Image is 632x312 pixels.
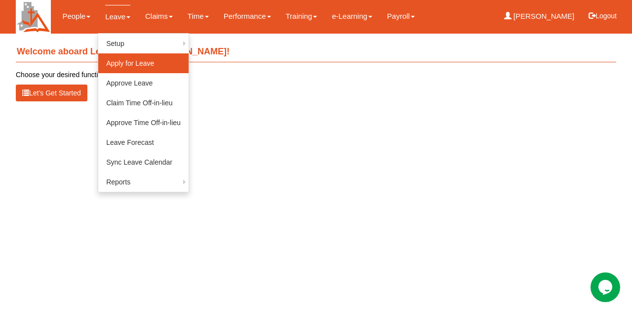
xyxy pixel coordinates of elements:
a: Performance [224,5,271,28]
a: Leave [105,5,130,28]
a: Claims [145,5,173,28]
a: Claim Time Off-in-lieu [98,93,189,113]
a: Time [188,5,209,28]
a: e-Learning [332,5,372,28]
button: Let’s Get Started [16,85,87,101]
a: Payroll [387,5,415,28]
a: Sync Leave Calendar [98,152,189,172]
a: [PERSON_NAME] [504,5,575,28]
img: H+Cupd5uQsr4AAAAAElFTkSuQmCC [16,0,51,34]
a: Approve Time Off-in-lieu [98,113,189,133]
a: Reports [98,172,189,192]
iframe: chat widget [591,272,622,302]
a: People [62,5,90,28]
a: Apply for Leave [98,53,189,73]
a: Leave Forecast [98,133,189,152]
a: Training [286,5,317,28]
a: Approve Leave [98,73,189,93]
button: Logout [582,4,624,28]
h4: Welcome aboard Learn Anchor, [PERSON_NAME]! [16,42,616,62]
p: Choose your desired function from the menu above. [16,70,616,80]
a: Setup [98,34,189,53]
